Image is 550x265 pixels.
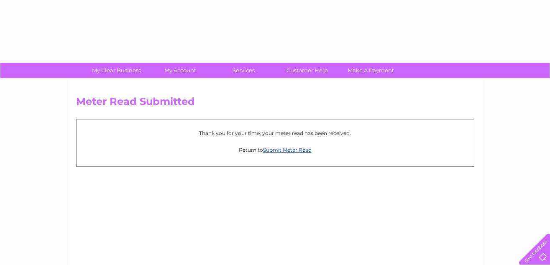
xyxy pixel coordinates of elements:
[273,63,342,78] a: Customer Help
[263,147,312,153] a: Submit Meter Read
[336,63,405,78] a: Make A Payment
[81,146,470,154] p: Return to
[81,129,470,137] p: Thank you for your time, your meter read has been received.
[209,63,278,78] a: Services
[146,63,215,78] a: My Account
[82,63,151,78] a: My Clear Business
[76,96,474,112] h2: Meter Read Submitted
